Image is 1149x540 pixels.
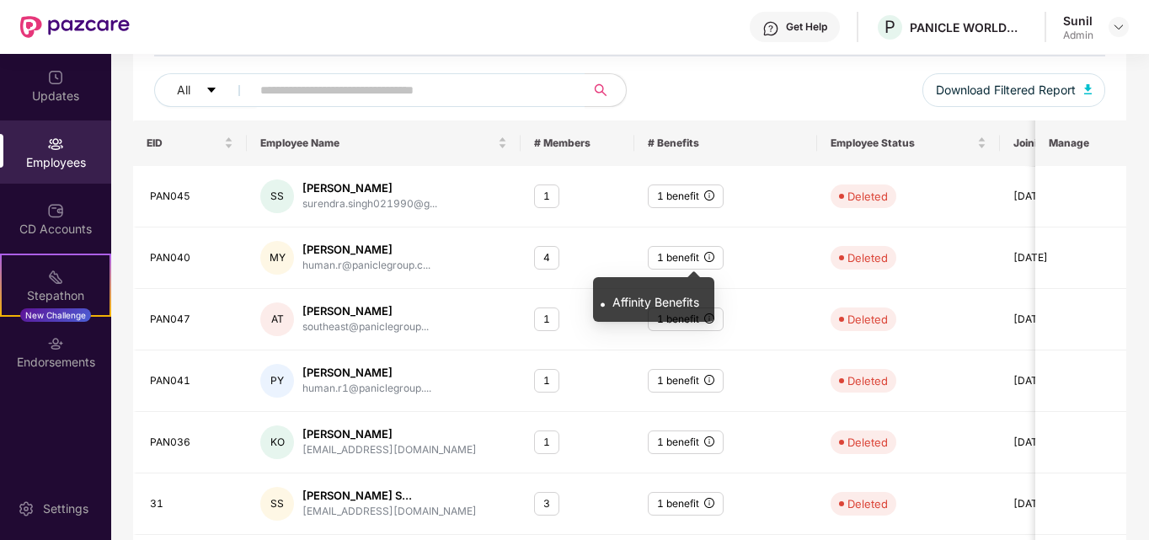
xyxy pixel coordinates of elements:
[260,302,294,336] div: AT
[302,381,431,397] div: human.r1@paniclegroup....
[47,269,64,286] img: svg+xml;base64,PHN2ZyB4bWxucz0iaHR0cDovL3d3dy53My5vcmcvMjAwMC9zdmciIHdpZHRoPSIyMSIgaGVpZ2h0PSIyMC...
[150,250,233,266] div: PAN040
[534,184,559,209] div: 1
[648,492,724,516] div: 1 benefit
[206,84,217,98] span: caret-down
[47,335,64,352] img: svg+xml;base64,PHN2ZyBpZD0iRW5kb3JzZW1lbnRzIiB4bWxucz0iaHR0cDovL3d3dy53My5vcmcvMjAwMC9zdmciIHdpZH...
[260,241,294,275] div: MY
[20,16,130,38] img: New Pazcare Logo
[762,20,779,37] img: svg+xml;base64,PHN2ZyBpZD0iSGVscC0zMngzMiIgeG1sbnM9Imh0dHA6Ly93d3cudzMub3JnLzIwMDAvc3ZnIiB3aWR0aD...
[1112,20,1125,34] img: svg+xml;base64,PHN2ZyBpZD0iRHJvcGRvd24tMzJ4MzIiIHhtbG5zPSJodHRwOi8vd3d3LnczLm9yZy8yMDAwL3N2ZyIgd2...
[786,20,827,34] div: Get Help
[247,120,521,166] th: Employee Name
[936,81,1076,99] span: Download Filtered Report
[260,364,294,398] div: PY
[1013,250,1124,266] div: [DATE]
[634,120,817,166] th: # Benefits
[648,246,724,270] div: 1 benefit
[1013,496,1124,512] div: [DATE]
[302,303,429,319] div: [PERSON_NAME]
[534,492,559,516] div: 3
[612,295,699,309] span: Affinity Benefits
[260,425,294,459] div: KO
[302,442,477,458] div: [EMAIL_ADDRESS][DOMAIN_NAME]
[1063,29,1093,42] div: Admin
[847,434,888,451] div: Deleted
[150,496,233,512] div: 31
[20,308,91,322] div: New Challenge
[1013,312,1124,328] div: [DATE]
[302,488,477,504] div: [PERSON_NAME] S...
[534,369,559,393] div: 1
[648,430,724,455] div: 1 benefit
[302,319,429,335] div: southeast@paniclegroup...
[302,365,431,381] div: [PERSON_NAME]
[302,426,477,442] div: [PERSON_NAME]
[847,311,888,328] div: Deleted
[704,252,714,262] span: info-circle
[260,179,294,213] div: SS
[150,312,233,328] div: PAN047
[1063,13,1093,29] div: Sunil
[585,73,627,107] button: search
[704,375,714,385] span: info-circle
[910,19,1028,35] div: PANICLE WORLDWIDE PRIVATE LIMITED
[534,246,559,270] div: 4
[847,188,888,205] div: Deleted
[585,83,617,97] span: search
[534,307,559,332] div: 1
[648,184,724,209] div: 1 benefit
[2,287,110,304] div: Stepathon
[260,487,294,521] div: SS
[847,495,888,512] div: Deleted
[147,136,221,150] span: EID
[260,136,494,150] span: Employee Name
[817,120,1000,166] th: Employee Status
[302,196,437,212] div: surendra.singh021990@g...
[922,73,1106,107] button: Download Filtered Report
[884,17,895,37] span: P
[704,498,714,508] span: info-circle
[150,435,233,451] div: PAN036
[38,500,94,517] div: Settings
[847,249,888,266] div: Deleted
[1035,120,1126,166] th: Manage
[150,189,233,205] div: PAN045
[302,180,437,196] div: [PERSON_NAME]
[1013,435,1124,451] div: [DATE]
[1013,189,1124,205] div: [DATE]
[1084,84,1093,94] img: svg+xml;base64,PHN2ZyB4bWxucz0iaHR0cDovL3d3dy53My5vcmcvMjAwMC9zdmciIHhtbG5zOnhsaW5rPSJodHRwOi8vd3...
[47,136,64,152] img: svg+xml;base64,PHN2ZyBpZD0iRW1wbG95ZWVzIiB4bWxucz0iaHR0cDovL3d3dy53My5vcmcvMjAwMC9zdmciIHdpZHRoPS...
[302,242,430,258] div: [PERSON_NAME]
[704,436,714,446] span: info-circle
[47,69,64,86] img: svg+xml;base64,PHN2ZyBpZD0iVXBkYXRlZCIgeG1sbnM9Imh0dHA6Ly93d3cudzMub3JnLzIwMDAvc3ZnIiB3aWR0aD0iMj...
[1013,373,1124,389] div: [DATE]
[704,190,714,200] span: info-circle
[831,136,974,150] span: Employee Status
[154,73,257,107] button: Allcaret-down
[521,120,634,166] th: # Members
[302,258,430,274] div: human.r@paniclegroup.c...
[534,430,559,455] div: 1
[302,504,477,520] div: [EMAIL_ADDRESS][DOMAIN_NAME]
[47,202,64,219] img: svg+xml;base64,PHN2ZyBpZD0iQ0RfQWNjb3VudHMiIGRhdGEtbmFtZT0iQ0QgQWNjb3VudHMiIHhtbG5zPSJodHRwOi8vd3...
[1013,136,1111,150] span: Joining Date
[648,369,724,393] div: 1 benefit
[847,372,888,389] div: Deleted
[1000,120,1137,166] th: Joining Date
[177,81,190,99] span: All
[18,500,35,517] img: svg+xml;base64,PHN2ZyBpZD0iU2V0dGluZy0yMHgyMCIgeG1sbnM9Imh0dHA6Ly93d3cudzMub3JnLzIwMDAvc3ZnIiB3aW...
[133,120,247,166] th: EID
[150,373,233,389] div: PAN041
[600,286,606,312] span: .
